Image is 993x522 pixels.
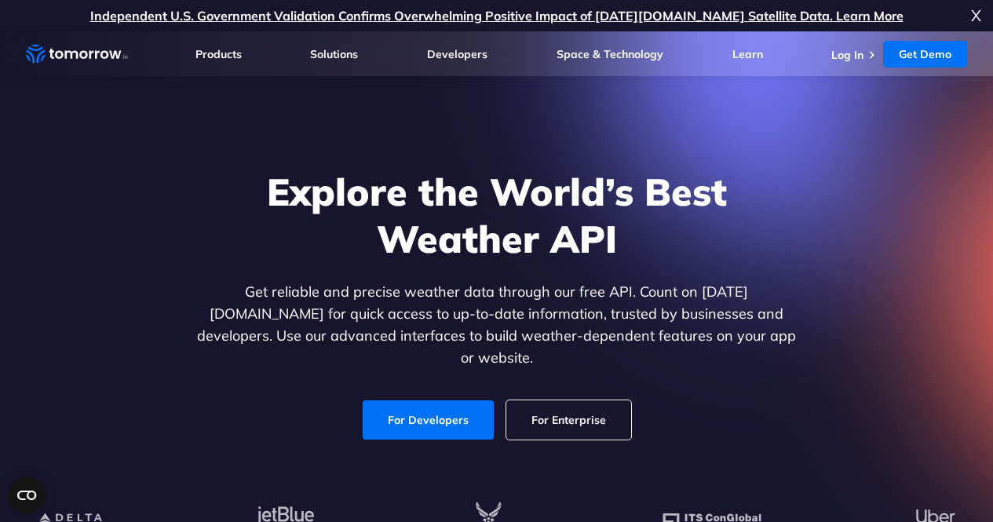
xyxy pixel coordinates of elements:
a: Home link [26,42,128,66]
a: For Enterprise [506,400,631,440]
a: Independent U.S. Government Validation Confirms Overwhelming Positive Impact of [DATE][DOMAIN_NAM... [90,8,904,24]
p: Get reliable and precise weather data through our free API. Count on [DATE][DOMAIN_NAME] for quic... [194,281,800,369]
a: Solutions [310,47,358,61]
a: Log In [831,48,863,62]
a: Get Demo [883,41,967,68]
a: Space & Technology [557,47,663,61]
h1: Explore the World’s Best Weather API [194,168,800,262]
a: Products [195,47,242,61]
button: Open CMP widget [8,476,46,514]
a: For Developers [363,400,494,440]
a: Developers [427,47,487,61]
a: Learn [732,47,763,61]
